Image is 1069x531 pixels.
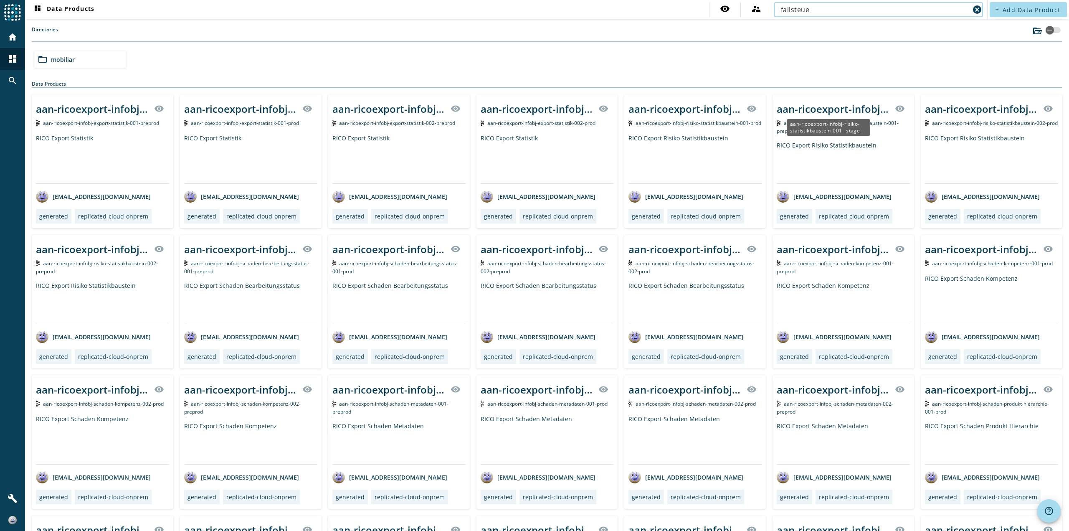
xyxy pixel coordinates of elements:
[481,401,484,407] img: Kafka Topic: aan-ricoexport-infobj-schaden-metadaten-001-prod
[481,190,595,203] div: [EMAIL_ADDRESS][DOMAIN_NAME]
[36,102,149,116] div: aan-ricoexport-infobj-export-statistik-001-_stage_
[29,2,98,17] button: Data Products
[184,401,188,407] img: Kafka Topic: aan-ricoexport-infobj-schaden-kompetenz-002-preprod
[777,282,910,324] div: RICO Export Schaden Kompetenz
[36,120,40,126] img: Kafka Topic: aan-ricoexport-infobj-export-statistik-001-preprod
[925,190,1040,203] div: [EMAIL_ADDRESS][DOMAIN_NAME]
[967,212,1037,220] div: replicated-cloud-onprem
[632,212,661,220] div: generated
[671,493,741,501] div: replicated-cloud-onprem
[481,134,614,183] div: RICO Export Statistik
[36,471,48,483] img: avatar
[481,330,493,343] img: avatar
[925,120,929,126] img: Kafka Topic: aan-ricoexport-infobj-risiko-statistikbaustein-002-prod
[302,104,312,114] mat-icon: visibility
[332,134,466,183] div: RICO Export Statistik
[78,212,148,220] div: replicated-cloud-onprem
[925,242,1038,256] div: aan-ricoexport-infobj-schaden-kompetenz-001-_stage_
[628,415,762,464] div: RICO Export Schaden Metadaten
[32,26,58,41] label: Directories
[481,383,594,396] div: aan-ricoexport-infobj-schaden-metadaten-001-_stage_
[747,384,757,394] mat-icon: visibility
[628,190,743,203] div: [EMAIL_ADDRESS][DOMAIN_NAME]
[628,242,742,256] div: aan-ricoexport-infobj-schaden-bearbeitungsstatus-002-_stage_
[777,102,890,116] div: aan-ricoexport-infobj-risiko-statistikbaustein-001-_stage_
[1044,506,1054,516] mat-icon: help_outline
[332,120,336,126] img: Kafka Topic: aan-ricoexport-infobj-export-statistik-002-preprod
[332,282,466,324] div: RICO Export Schaden Bearbeitungsstatus
[925,471,1040,483] div: [EMAIL_ADDRESS][DOMAIN_NAME]
[628,260,632,266] img: Kafka Topic: aan-ricoexport-infobj-schaden-bearbeitungsstatus-002-prod
[481,190,493,203] img: avatar
[332,330,345,343] img: avatar
[628,383,742,396] div: aan-ricoexport-infobj-schaden-metadaten-002-_stage_
[332,471,345,483] img: avatar
[777,383,890,396] div: aan-ricoexport-infobj-schaden-metadaten-002-_stage_
[671,212,741,220] div: replicated-cloud-onprem
[8,54,18,64] mat-icon: dashboard
[184,400,301,415] span: Kafka Topic: aan-ricoexport-infobj-schaden-kompetenz-002-preprod
[628,401,632,407] img: Kafka Topic: aan-ricoexport-infobj-schaden-metadaten-002-prod
[967,493,1037,501] div: replicated-cloud-onprem
[339,119,455,127] span: Kafka Topic: aan-ricoexport-infobj-export-statistik-002-preprod
[777,120,780,126] img: Kafka Topic: aan-ricoexport-infobj-risiko-statistikbaustein-001-preprod
[187,353,216,361] div: generated
[36,242,149,256] div: aan-ricoexport-infobj-risiko-statistikbaustein-002-_stage_
[184,471,299,483] div: [EMAIL_ADDRESS][DOMAIN_NAME]
[632,353,661,361] div: generated
[628,102,742,116] div: aan-ricoexport-infobj-risiko-statistikbaustein-001-_stage_
[36,471,151,483] div: [EMAIL_ADDRESS][DOMAIN_NAME]
[777,141,910,183] div: RICO Export Risiko Statistikbaustein
[184,190,197,203] img: avatar
[925,134,1058,183] div: RICO Export Risiko Statistikbaustein
[36,401,40,407] img: Kafka Topic: aan-ricoexport-infobj-schaden-kompetenz-002-prod
[777,401,780,407] img: Kafka Topic: aan-ricoexport-infobj-schaden-metadaten-002-preprod
[451,244,461,254] mat-icon: visibility
[332,422,466,464] div: RICO Export Schaden Metadaten
[36,260,158,275] span: Kafka Topic: aan-ricoexport-infobj-risiko-statistikbaustein-002-preprod
[154,244,164,254] mat-icon: visibility
[375,493,445,501] div: replicated-cloud-onprem
[777,190,892,203] div: [EMAIL_ADDRESS][DOMAIN_NAME]
[628,330,743,343] div: [EMAIL_ADDRESS][DOMAIN_NAME]
[636,400,756,407] span: Kafka Topic: aan-ricoexport-infobj-schaden-metadaten-002-prod
[636,119,761,127] span: Kafka Topic: aan-ricoexport-infobj-risiko-statistikbaustein-001-prod
[184,190,299,203] div: [EMAIL_ADDRESS][DOMAIN_NAME]
[523,212,593,220] div: replicated-cloud-onprem
[481,282,614,324] div: RICO Export Schaden Bearbeitungsstatus
[36,282,169,324] div: RICO Export Risiko Statistikbaustein
[36,415,169,464] div: RICO Export Schaden Kompetenz
[523,353,593,361] div: replicated-cloud-onprem
[226,353,296,361] div: replicated-cloud-onprem
[332,260,336,266] img: Kafka Topic: aan-ricoexport-infobj-schaden-bearbeitungsstatus-001-prod
[332,190,447,203] div: [EMAIL_ADDRESS][DOMAIN_NAME]
[628,471,641,483] img: avatar
[777,260,780,266] img: Kafka Topic: aan-ricoexport-infobj-schaden-kompetenz-001-preprod
[780,212,809,220] div: generated
[777,242,890,256] div: aan-ricoexport-infobj-schaden-kompetenz-001-_stage_
[932,260,1053,267] span: Kafka Topic: aan-ricoexport-infobj-schaden-kompetenz-001-prod
[51,56,75,64] span: mobiliar
[1043,384,1053,394] mat-icon: visibility
[777,471,892,483] div: [EMAIL_ADDRESS][DOMAIN_NAME]
[777,471,789,483] img: avatar
[819,353,889,361] div: replicated-cloud-onprem
[8,32,18,42] mat-icon: home
[481,471,595,483] div: [EMAIL_ADDRESS][DOMAIN_NAME]
[481,242,594,256] div: aan-ricoexport-infobj-schaden-bearbeitungsstatus-002-_stage_
[187,493,216,501] div: generated
[925,422,1058,464] div: RICO Export Schaden Produkt Hierarchie
[747,104,757,114] mat-icon: visibility
[481,260,484,266] img: Kafka Topic: aan-ricoexport-infobj-schaden-bearbeitungsstatus-002-preprod
[481,102,594,116] div: aan-ricoexport-infobj-export-statistik-002-_stage_
[777,330,892,343] div: [EMAIL_ADDRESS][DOMAIN_NAME]
[487,119,595,127] span: Kafka Topic: aan-ricoexport-infobj-export-statistik-002-prod
[36,260,40,266] img: Kafka Topic: aan-ricoexport-infobj-risiko-statistikbaustein-002-preprod
[895,244,905,254] mat-icon: visibility
[332,401,336,407] img: Kafka Topic: aan-ricoexport-infobj-schaden-metadaten-001-preprod
[628,134,762,183] div: RICO Export Risiko Statistikbaustein
[990,2,1067,17] button: Add Data Product
[332,383,446,396] div: aan-ricoexport-infobj-schaden-metadaten-001-_stage_
[925,274,1058,324] div: RICO Export Schaden Kompetenz
[43,400,164,407] span: Kafka Topic: aan-ricoexport-infobj-schaden-kompetenz-002-prod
